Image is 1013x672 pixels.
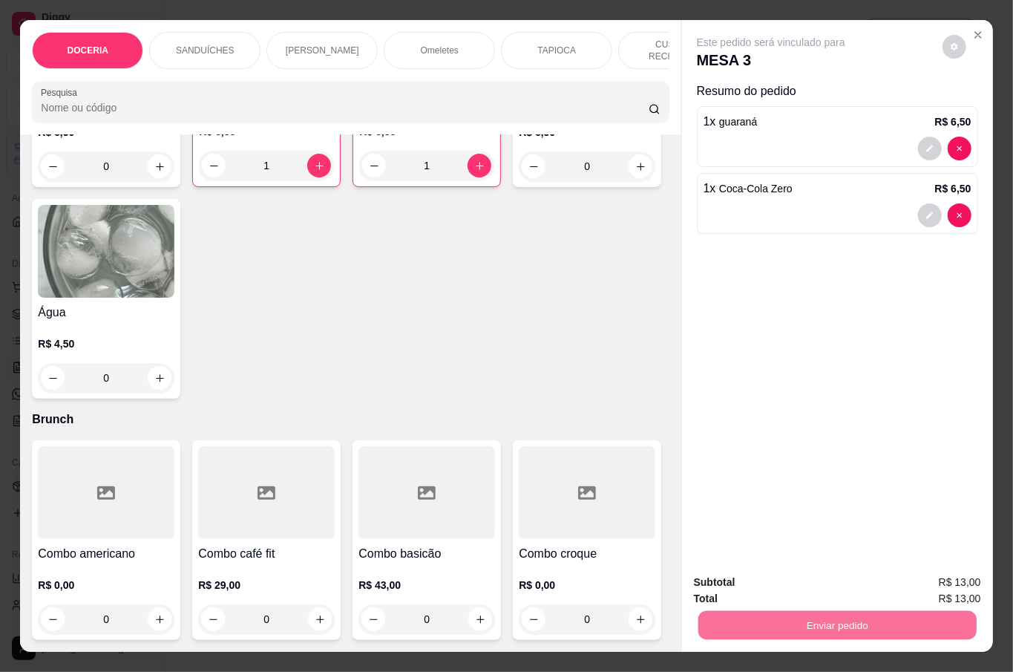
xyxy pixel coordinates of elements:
p: R$ 29,00 [198,578,335,593]
button: increase-product-quantity [307,154,331,177]
button: decrease-product-quantity [362,154,386,177]
button: decrease-product-quantity [918,137,942,160]
button: decrease-product-quantity [942,35,966,59]
h4: Combo basicão [358,545,495,563]
p: R$ 6,50 [935,181,971,196]
button: increase-product-quantity [629,154,652,178]
p: Este pedido será vinculado para [697,35,845,50]
img: product-image [38,205,174,298]
button: decrease-product-quantity [522,154,545,178]
p: CUSCUZ RECHEADO [631,39,717,62]
span: guaraná [719,116,757,128]
button: decrease-product-quantity [201,607,225,631]
h4: Combo café fit [198,545,335,563]
button: decrease-product-quantity [361,607,385,631]
button: decrease-product-quantity [918,203,942,227]
p: R$ 43,00 [358,578,495,593]
p: MESA 3 [697,50,845,71]
p: DOCERIA [68,45,108,56]
button: Close [966,23,990,47]
button: increase-product-quantity [308,607,332,631]
button: decrease-product-quantity [948,137,971,160]
p: [PERSON_NAME] [286,45,359,56]
p: SANDUÍCHES [176,45,235,56]
p: Omeletes [421,45,459,56]
h4: Combo americano [38,545,174,563]
p: Brunch [32,411,669,428]
p: R$ 4,50 [38,336,174,351]
p: R$ 0,00 [519,578,655,593]
button: Enviar pedido [698,610,976,639]
p: R$ 6,50 [935,114,971,129]
h4: Combo croque [519,545,655,563]
p: 1 x [704,113,758,131]
p: TAPIOCA [537,45,576,56]
button: increase-product-quantity [468,154,491,177]
button: increase-product-quantity [148,154,171,178]
p: 1 x [704,180,793,198]
label: Pesquisa [41,86,82,99]
span: Coca-Cola Zero [719,183,793,195]
input: Pesquisa [41,100,649,115]
button: increase-product-quantity [468,607,492,631]
button: decrease-product-quantity [41,154,65,178]
h4: Água [38,304,174,322]
p: R$ 0,00 [38,578,174,593]
button: decrease-product-quantity [202,154,226,177]
strong: Total [694,593,718,604]
button: decrease-product-quantity [948,203,971,227]
p: Resumo do pedido [697,82,978,100]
